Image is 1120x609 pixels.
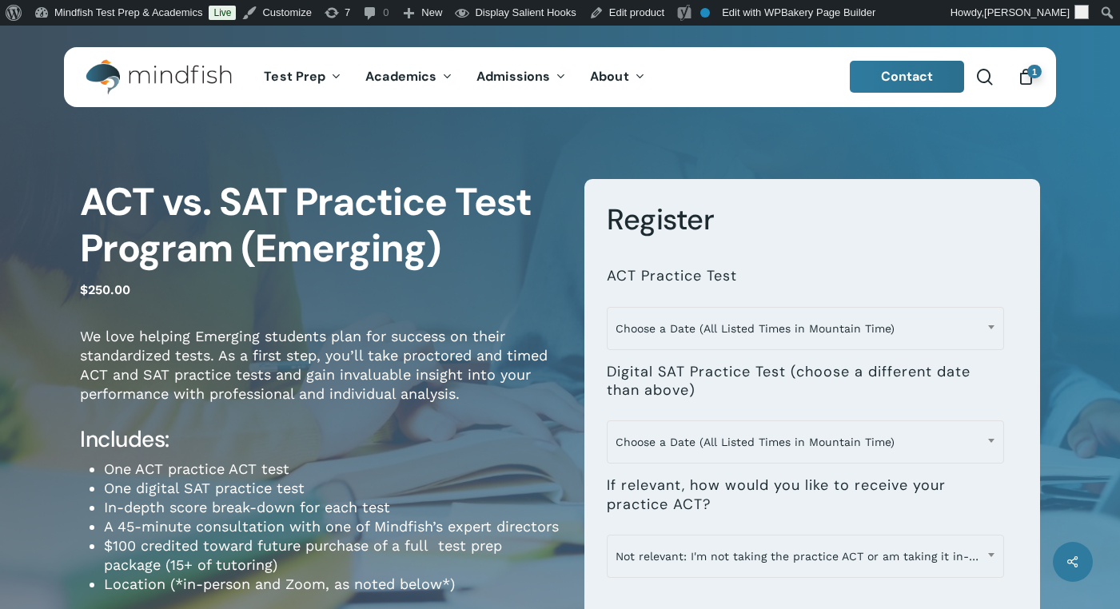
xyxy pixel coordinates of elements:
li: Location (*in-person and Zoom, as noted below*) [104,575,560,594]
bdi: 250.00 [80,282,130,297]
a: Academics [353,70,464,84]
li: A 45-minute consultation with one of Mindfish’s expert directors [104,517,560,536]
a: Contact [850,61,965,93]
span: Admissions [476,68,550,85]
li: One digital SAT practice test [104,479,560,498]
span: Choose a Date (All Listed Times in Mountain Time) [607,420,1004,464]
h4: Includes: [80,425,560,454]
span: Academics [365,68,436,85]
span: Not relevant: I'm not taking the practice ACT or am taking it in-person [607,535,1004,578]
span: $ [80,282,88,297]
span: Choose a Date (All Listed Times in Mountain Time) [608,312,1003,345]
header: Main Menu [64,47,1056,107]
p: We love helping Emerging students plan for success on their standardized tests. As a first step, ... [80,327,560,425]
div: No index [700,8,710,18]
li: In-depth score break-down for each test [104,498,560,517]
span: Not relevant: I'm not taking the practice ACT or am taking it in-person [608,539,1003,573]
a: About [578,70,657,84]
h3: Register [607,201,1017,238]
span: Contact [881,68,934,85]
span: [PERSON_NAME] [984,6,1070,18]
span: 1 [1027,65,1042,78]
iframe: Chatbot [758,491,1098,587]
label: If relevant, how would you like to receive your practice ACT? [607,476,1004,514]
label: Digital SAT Practice Test (choose a different date than above) [607,363,1004,400]
label: ACT Practice Test [607,267,737,285]
nav: Main Menu [252,47,656,107]
li: $100 credited toward future purchase of a full test prep package (15+ of tutoring) [104,536,560,575]
a: Live [209,6,236,20]
li: One ACT practice ACT test [104,460,560,479]
span: Choose a Date (All Listed Times in Mountain Time) [608,425,1003,459]
span: Choose a Date (All Listed Times in Mountain Time) [607,307,1004,350]
a: Test Prep [252,70,353,84]
h1: ACT vs. SAT Practice Test Program (Emerging) [80,179,560,272]
a: Admissions [464,70,578,84]
a: Cart [1017,68,1034,86]
span: About [590,68,629,85]
span: Test Prep [264,68,325,85]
